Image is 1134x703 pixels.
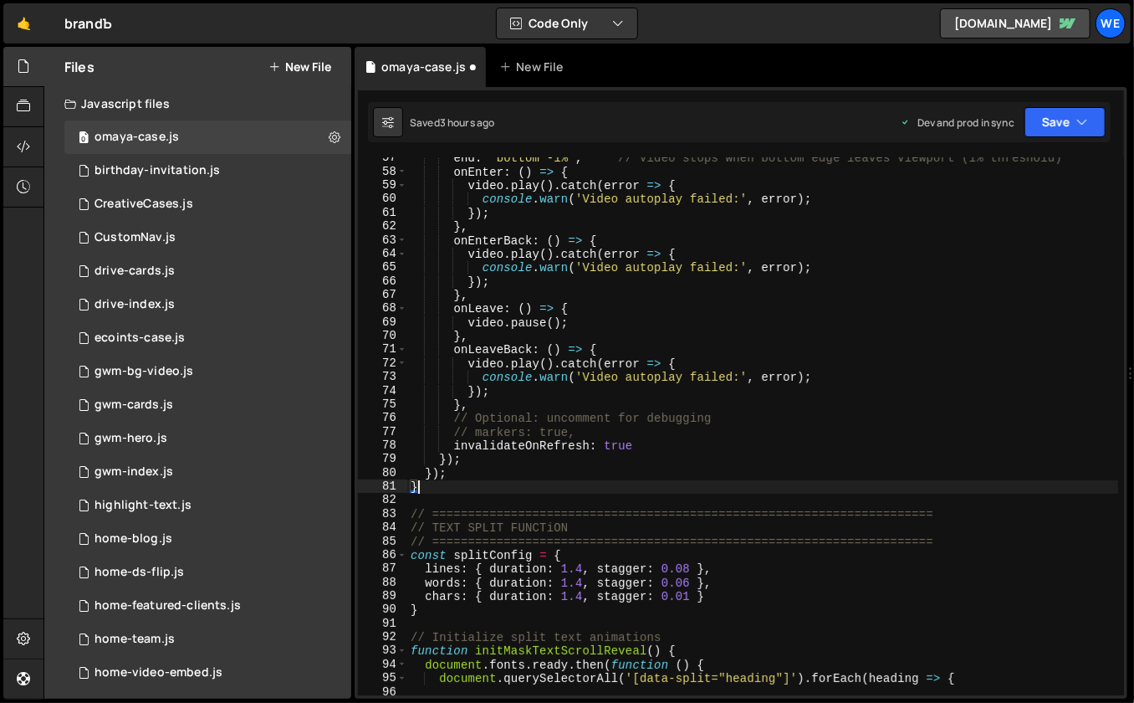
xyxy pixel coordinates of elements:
[358,576,407,589] div: 88
[64,58,94,76] h2: Files
[3,3,44,44] a: 🤙
[358,192,407,205] div: 60
[358,644,407,657] div: 93
[440,115,495,130] div: 3 hours ago
[499,59,570,75] div: New File
[64,388,351,422] div: 12095/34673.js
[358,384,407,398] div: 74
[358,439,407,452] div: 78
[358,562,407,575] div: 87
[358,275,407,288] div: 66
[64,254,351,288] div: 12095/35235.js
[358,342,407,356] div: 71
[358,493,407,506] div: 82
[64,656,351,690] div: 12095/29427.js
[410,115,495,130] div: Saved
[64,221,351,254] div: 12095/31261.js
[1096,8,1126,38] a: We
[64,422,351,455] div: 12095/34889.js
[358,425,407,439] div: 77
[358,630,407,644] div: 92
[358,178,407,192] div: 59
[358,617,407,630] div: 91
[94,230,176,245] div: CustomNav.js
[94,598,241,613] div: home-featured-clients.js
[94,163,221,178] div: birthday-invitation.js
[358,288,407,301] div: 67
[64,522,351,556] div: 12095/40244.js
[358,507,407,521] div: 83
[94,331,185,346] div: ecoints-case.js
[358,151,407,164] div: 57
[358,411,407,424] div: 76
[64,355,351,388] div: 12095/33534.js
[358,301,407,315] div: 68
[940,8,1091,38] a: [DOMAIN_NAME]
[358,233,407,247] div: 63
[358,247,407,260] div: 64
[64,623,351,656] div: 12095/39251.js
[94,364,193,379] div: gwm-bg-video.js
[64,455,351,489] div: 12095/34818.js
[358,316,407,329] div: 69
[358,219,407,233] div: 62
[381,59,466,75] div: omaya-case.js
[358,452,407,465] div: 79
[358,329,407,342] div: 70
[358,165,407,178] div: 58
[358,603,407,616] div: 90
[64,589,351,623] div: 12095/38421.js
[358,535,407,548] div: 85
[358,480,407,493] div: 81
[358,357,407,370] div: 72
[497,8,637,38] button: Code Only
[94,665,222,680] div: home-video-embed.js
[358,589,407,603] div: 89
[94,531,172,546] div: home-blog.js
[901,115,1014,130] div: Dev and prod in sync
[79,132,89,146] span: 0
[94,431,167,446] div: gwm-hero.js
[268,60,331,74] button: New File
[358,260,407,274] div: 65
[358,521,407,534] div: 84
[64,321,351,355] div: 12095/39566.js
[94,565,184,580] div: home-ds-flip.js
[64,121,351,154] div: 12095/46345.js
[94,130,179,145] div: omaya-case.js
[94,464,173,480] div: gwm-index.js
[94,197,193,212] div: CreativeCases.js
[64,13,112,33] div: brandЪ
[358,466,407,480] div: 80
[64,489,351,522] div: 12095/39583.js
[64,556,351,589] div: 12095/37997.js
[44,87,351,121] div: Javascript files
[358,398,407,411] div: 75
[358,671,407,685] div: 95
[94,264,175,279] div: drive-cards.js
[358,548,407,562] div: 86
[94,498,192,513] div: highlight-text.js
[94,297,175,312] div: drive-index.js
[358,206,407,219] div: 61
[94,398,173,413] div: gwm-cards.js
[358,685,407,699] div: 96
[1024,107,1106,137] button: Save
[64,154,351,187] div: 12095/46212.js
[64,187,351,221] div: 12095/31445.js
[64,288,351,321] div: 12095/35237.js
[358,658,407,671] div: 94
[358,370,407,383] div: 73
[94,632,175,647] div: home-team.js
